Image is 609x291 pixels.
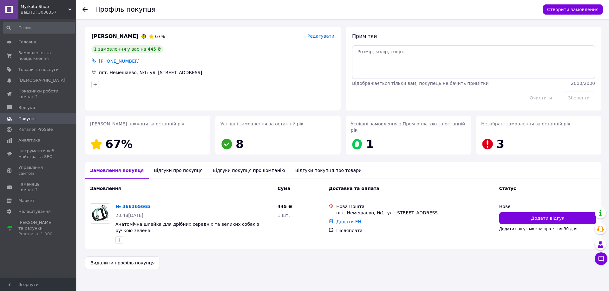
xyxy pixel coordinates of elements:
[18,39,36,45] span: Головна
[531,215,564,221] span: Додати відгук
[336,227,494,234] div: Післяплата
[82,6,88,13] div: Повернутися назад
[481,121,570,126] span: Незабрані замовлення за останній рік
[496,137,504,150] span: 3
[85,162,149,179] div: Замовлення покупця
[90,186,121,191] span: Замовлення
[18,50,59,61] span: Замовлення та повідомлення
[336,210,494,216] div: пгт. Немешаево, №1: ул. [STREET_ADDRESS]
[18,198,35,204] span: Маркет
[18,88,59,100] span: Показники роботи компанії
[336,203,494,210] div: Нова Пошта
[208,162,290,179] div: Відгуки покупця про компанію
[18,78,65,83] span: [DEMOGRAPHIC_DATA]
[90,121,184,126] span: [PERSON_NAME] покупця за останній рік
[236,137,244,150] span: 8
[91,33,139,40] span: [PERSON_NAME]
[18,137,40,143] span: Аналітика
[105,137,133,150] span: 67%
[90,204,110,223] img: Фото товару
[278,204,292,209] span: 445 ₴
[21,4,68,9] span: Myrkota Shop
[18,181,59,193] span: Гаманець компанії
[290,162,367,179] div: Відгуки покупця про товари
[98,68,336,77] div: пгт. Немешаево, №1: ул. [STREET_ADDRESS]
[18,231,59,237] div: Prom мікс 1 000
[91,45,163,53] div: 1 замовлення у вас на 445 ₴
[351,121,465,133] span: Успішні замовлення з Пром-оплатою за останній рік
[115,222,259,233] a: Анатомічна шлейка для дрібних,середніх та великих собак з ручкою зелена
[366,137,374,150] span: 1
[499,203,596,210] div: Нове
[18,220,59,237] span: [PERSON_NAME] та рахунки
[352,81,489,86] span: Відображається тільки вам, покупець не бачить примітки
[115,204,150,209] a: № 366365665
[18,67,59,73] span: Товари та послуги
[85,256,160,269] button: Видалити профіль покупця
[3,22,75,34] input: Пошук
[336,219,361,224] a: Додати ЕН
[499,186,516,191] span: Статус
[499,227,577,231] span: Додати відгук можна протягом 30 дня
[18,127,53,132] span: Каталог ProSale
[543,4,603,15] button: Створити замовлення
[99,59,140,64] span: [PHONE_NUMBER]
[95,6,156,13] h1: Профіль покупця
[595,252,607,265] button: Чат з покупцем
[329,186,379,191] span: Доставка та оплата
[571,81,595,86] span: 2000 / 2000
[220,121,304,126] span: Успішні замовлення за останній рік
[278,186,290,191] span: Cума
[18,116,36,122] span: Покупці
[307,34,334,39] span: Редагувати
[18,105,35,111] span: Відгуки
[155,34,165,39] span: 67%
[18,165,59,176] span: Управління сайтом
[499,212,596,224] button: Додати відгук
[115,213,143,218] span: 20:48[DATE]
[21,9,76,15] div: Ваш ID: 3038357
[18,148,59,160] span: Інструменти веб-майстра та SEO
[149,162,207,179] div: Відгуки про покупця
[352,33,377,39] span: Примітки
[278,213,290,218] span: 1 шт.
[18,209,51,214] span: Налаштування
